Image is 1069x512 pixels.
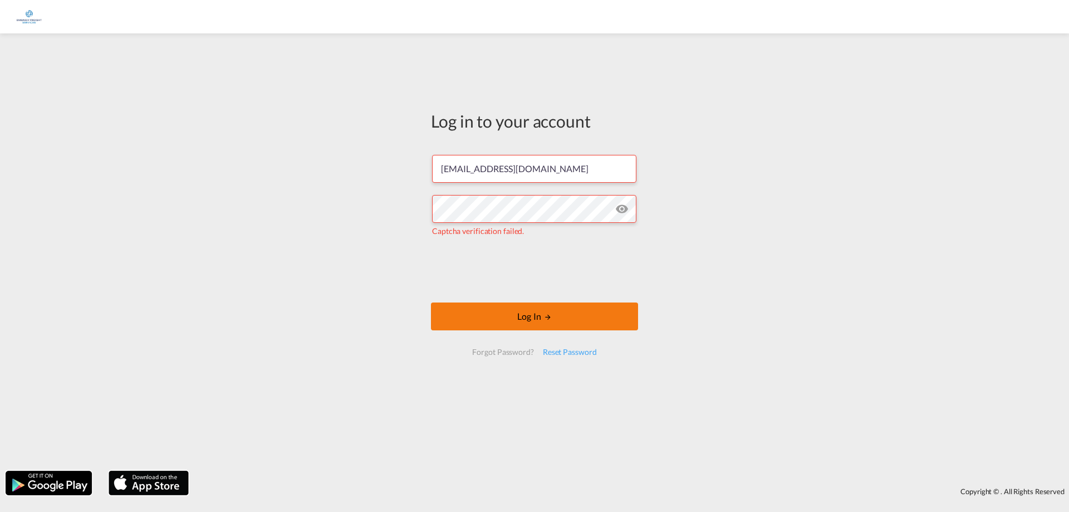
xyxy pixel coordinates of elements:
[107,470,190,496] img: apple.png
[615,202,629,216] md-icon: icon-eye-off
[17,4,42,30] img: e1326340b7c511ef854e8d6a806141ad.jpg
[450,248,619,291] iframe: reCAPTCHA
[4,470,93,496] img: google.png
[468,342,538,362] div: Forgot Password?
[538,342,601,362] div: Reset Password
[432,226,524,236] span: Captcha verification failed.
[432,155,636,183] input: Enter email/phone number
[431,303,638,330] button: LOGIN
[431,109,638,133] div: Log in to your account
[194,482,1069,501] div: Copyright © . All Rights Reserved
